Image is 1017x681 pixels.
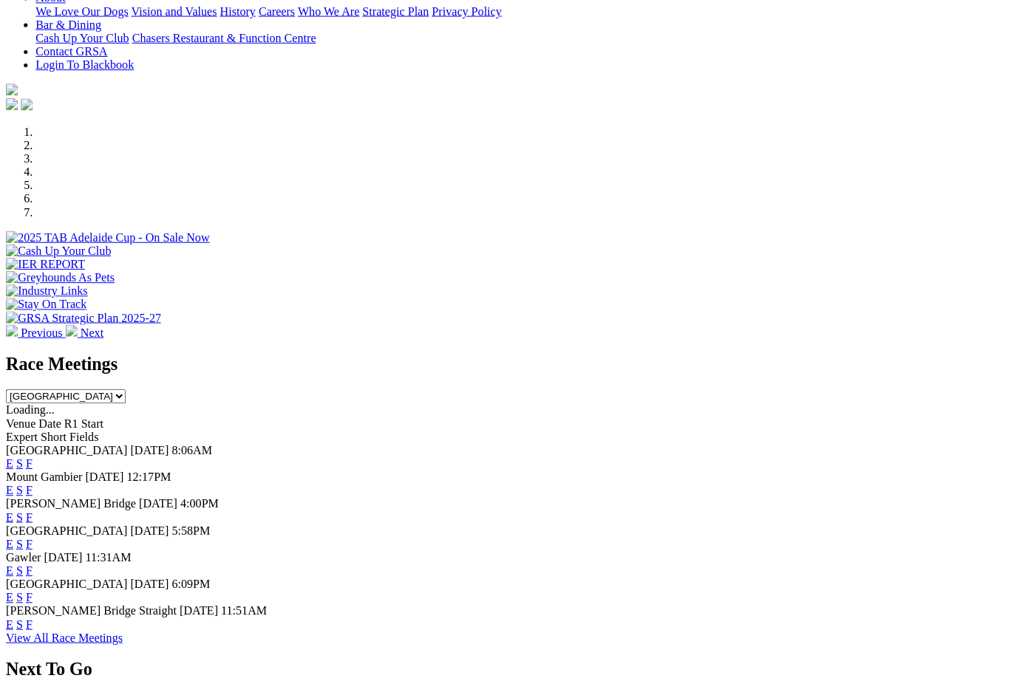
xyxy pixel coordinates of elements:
[85,547,131,559] span: 11:31AM
[129,520,168,533] span: [DATE]
[429,4,498,17] a: Privacy Policy
[6,626,122,639] a: View All Race Meetings
[44,547,82,559] span: [DATE]
[21,97,33,109] img: twitter.svg
[6,322,18,334] img: chevron-left-pager-white.svg
[38,414,61,426] span: Date
[6,454,13,466] a: E
[6,269,114,282] img: Greyhounds As Pets
[218,4,254,17] a: History
[35,44,106,57] a: Contact GRSA
[6,242,110,256] img: Cash Up Your Club
[16,560,23,572] a: S
[16,586,23,599] a: S
[179,493,217,506] span: 4:00PM
[26,454,33,466] a: F
[6,560,13,572] a: E
[220,600,265,612] span: 11:51AM
[35,4,1011,18] div: About
[26,560,33,572] a: F
[171,573,209,586] span: 6:09PM
[6,440,126,453] span: [GEOGRAPHIC_DATA]
[16,454,23,466] a: S
[296,4,357,17] a: Who We Are
[6,480,13,493] a: E
[16,507,23,519] a: S
[6,427,38,439] span: Expert
[171,440,211,453] span: 8:06AM
[178,600,217,612] span: [DATE]
[26,613,33,626] a: F
[6,533,13,546] a: E
[6,352,1011,372] h2: Race Meetings
[80,324,103,336] span: Next
[6,467,82,479] span: Mount Gambier
[6,295,86,309] img: Stay On Track
[6,324,65,336] a: Previous
[16,613,23,626] a: S
[6,600,175,612] span: [PERSON_NAME] Bridge Straight
[129,440,168,453] span: [DATE]
[69,427,98,439] span: Fields
[6,613,13,626] a: E
[6,654,1011,674] h2: Next To Go
[64,414,103,426] span: R1 Start
[6,256,84,269] img: IER REPORT
[6,309,160,322] img: GRSA Strategic Plan 2025-27
[26,586,33,599] a: F
[26,507,33,519] a: F
[6,547,41,559] span: Gawler
[26,533,33,546] a: F
[6,229,208,242] img: 2025 TAB Adelaide Cup - On Sale Now
[41,427,67,439] span: Short
[6,520,126,533] span: [GEOGRAPHIC_DATA]
[6,97,18,109] img: facebook.svg
[6,573,126,586] span: [GEOGRAPHIC_DATA]
[35,4,127,17] a: We Love Our Dogs
[6,507,13,519] a: E
[16,480,23,493] a: S
[129,573,168,586] span: [DATE]
[360,4,426,17] a: Strategic Plan
[6,282,87,295] img: Industry Links
[65,322,77,334] img: chevron-right-pager-white.svg
[6,414,35,426] span: Venue
[65,324,103,336] a: Next
[35,31,1011,44] div: Bar & Dining
[6,493,135,506] span: [PERSON_NAME] Bridge
[21,324,62,336] span: Previous
[171,520,209,533] span: 5:58PM
[126,467,170,479] span: 12:17PM
[26,480,33,493] a: F
[256,4,293,17] a: Careers
[35,31,128,44] a: Cash Up Your Club
[6,400,54,413] span: Loading...
[130,4,215,17] a: Vision and Values
[35,58,133,70] a: Login To Blackbook
[6,83,18,95] img: logo-grsa-white.png
[138,493,177,506] span: [DATE]
[85,467,123,479] span: [DATE]
[6,586,13,599] a: E
[131,31,313,44] a: Chasers Restaurant & Function Centre
[16,533,23,546] a: S
[35,18,101,30] a: Bar & Dining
